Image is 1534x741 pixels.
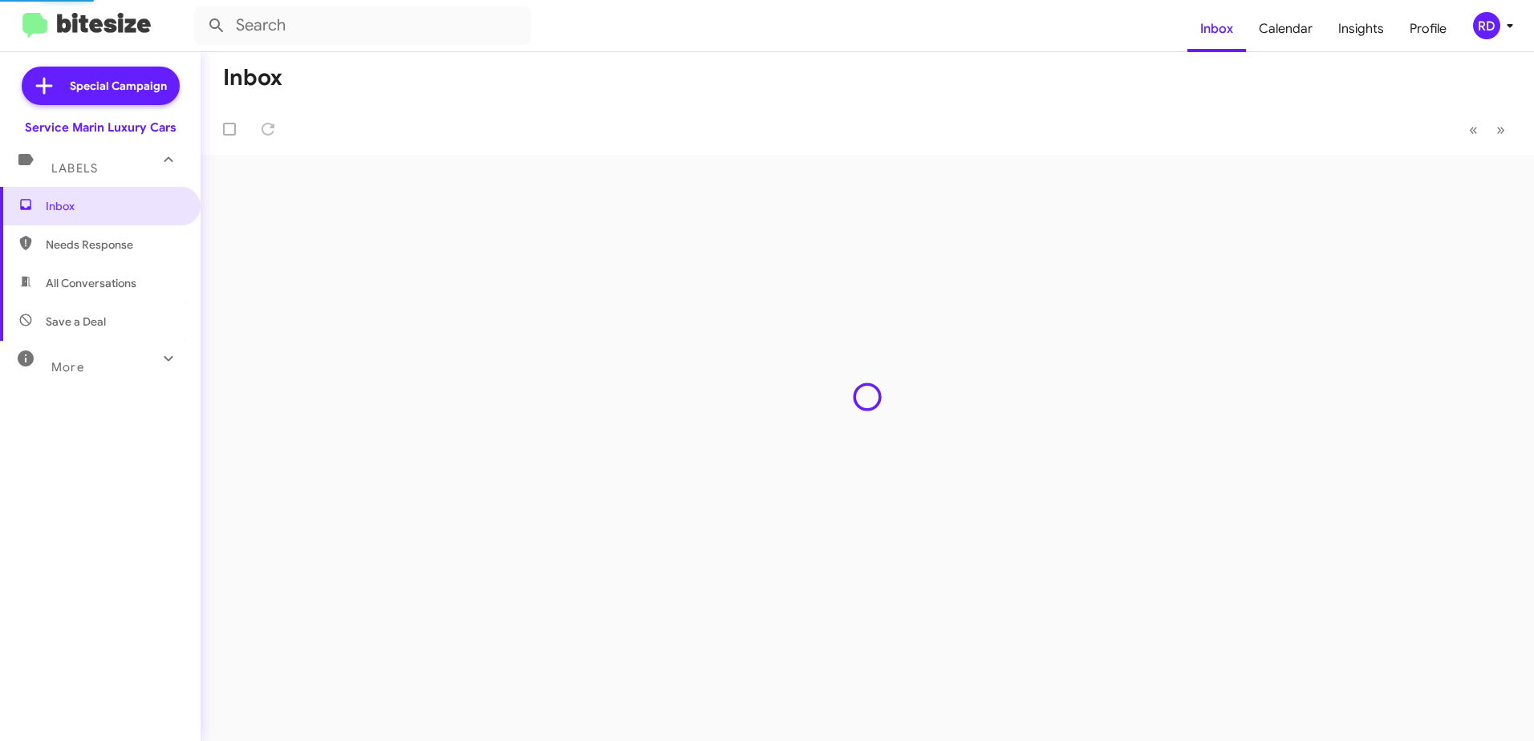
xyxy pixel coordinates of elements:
button: Previous [1459,113,1487,146]
span: Needs Response [46,237,182,253]
span: Labels [51,161,98,176]
div: Service Marin Luxury Cars [25,119,177,136]
span: » [1496,119,1505,140]
nav: Page navigation example [1460,113,1515,146]
button: RD [1459,12,1516,39]
a: Inbox [1187,6,1246,52]
h1: Inbox [223,65,282,91]
span: All Conversations [46,275,136,291]
a: Insights [1325,6,1397,52]
a: Profile [1397,6,1459,52]
a: Special Campaign [22,67,180,105]
span: Special Campaign [70,78,167,94]
span: « [1469,119,1478,140]
a: Calendar [1246,6,1325,52]
span: More [51,360,84,375]
span: Inbox [46,198,182,214]
div: RD [1473,12,1500,39]
button: Next [1487,113,1515,146]
input: Search [194,6,531,45]
span: Save a Deal [46,314,106,330]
